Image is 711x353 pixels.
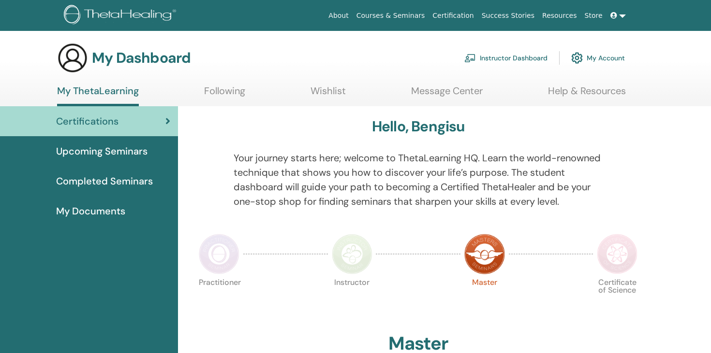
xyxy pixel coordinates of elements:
[56,204,125,218] span: My Documents
[56,114,118,128] span: Certifications
[57,42,88,73] img: generic-user-icon.jpg
[372,118,465,135] h3: Hello, Bengisu
[332,234,372,274] img: Instructor
[199,234,239,274] img: Practitioner
[199,279,239,319] p: Practitioner
[464,47,548,69] a: Instructor Dashboard
[325,7,352,25] a: About
[234,151,603,209] p: Your journey starts here; welcome to ThetaLearning HQ. Learn the world-renowned technique that sh...
[464,54,476,62] img: chalkboard-teacher.svg
[56,144,148,158] span: Upcoming Seminars
[56,174,153,188] span: Completed Seminars
[571,50,583,66] img: cog.svg
[581,7,607,25] a: Store
[332,279,372,319] p: Instructor
[464,279,505,319] p: Master
[64,5,179,27] img: logo.png
[571,47,625,69] a: My Account
[92,49,191,67] h3: My Dashboard
[597,279,637,319] p: Certificate of Science
[311,85,346,104] a: Wishlist
[597,234,637,274] img: Certificate of Science
[464,234,505,274] img: Master
[538,7,581,25] a: Resources
[478,7,538,25] a: Success Stories
[204,85,245,104] a: Following
[548,85,626,104] a: Help & Resources
[411,85,483,104] a: Message Center
[429,7,477,25] a: Certification
[353,7,429,25] a: Courses & Seminars
[57,85,139,106] a: My ThetaLearning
